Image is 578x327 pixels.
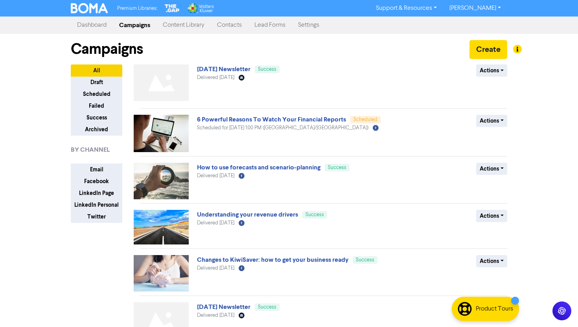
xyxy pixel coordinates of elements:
[134,64,189,101] img: Not found
[71,163,122,176] button: Email
[292,17,326,33] a: Settings
[197,211,298,219] a: Understanding your revenue drivers
[211,17,248,33] a: Contacts
[113,17,156,33] a: Campaigns
[197,116,346,123] a: 6 Powerful Reasons To Watch Your Financial Reports
[258,67,276,72] span: Success
[476,163,507,175] button: Actions
[197,303,250,311] a: [DATE] Newsletter
[248,17,292,33] a: Lead Forms
[71,211,122,223] button: Twitter
[197,75,234,80] span: Delivered [DATE]
[71,40,143,58] h1: Campaigns
[328,165,346,170] span: Success
[197,266,234,271] span: Delivered [DATE]
[258,305,276,310] span: Success
[134,255,189,292] img: image_1755787652747.jpeg
[469,40,507,59] button: Create
[197,163,320,171] a: How to use forecasts and scenario-planning
[71,123,122,136] button: Archived
[134,210,189,244] img: image_1756042547442.png
[117,6,157,11] span: Premium Libraries:
[197,125,368,130] span: Scheduled for [DATE] 1:00 PM ([GEOGRAPHIC_DATA]/[GEOGRAPHIC_DATA])
[164,3,181,13] img: The Gap
[356,257,374,263] span: Success
[197,220,234,226] span: Delivered [DATE]
[306,212,324,217] span: Success
[71,175,122,187] button: Facebook
[443,2,507,15] a: [PERSON_NAME]
[134,163,189,199] img: image_1756044018269.jpeg
[197,173,234,178] span: Delivered [DATE]
[156,17,211,33] a: Content Library
[71,199,122,211] button: LinkedIn Personal
[71,187,122,199] button: LinkedIn Page
[71,3,108,13] img: BOMA Logo
[197,65,250,73] a: [DATE] Newsletter
[71,88,122,100] button: Scheduled
[71,76,122,88] button: Draft
[476,210,507,222] button: Actions
[539,289,578,327] iframe: Chat Widget
[134,115,189,152] img: image_1756044553922.jpeg
[353,117,377,122] span: Scheduled
[197,256,348,264] a: Changes to KiwiSaver: how to get your business ready
[187,3,214,13] img: Wolters Kluwer
[476,64,507,77] button: Actions
[71,64,122,77] button: All
[71,100,122,112] button: Failed
[71,112,122,124] button: Success
[197,313,234,318] span: Delivered [DATE]
[476,115,507,127] button: Actions
[370,2,443,15] a: Support & Resources
[476,255,507,267] button: Actions
[71,145,110,154] span: BY CHANNEL
[71,17,113,33] a: Dashboard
